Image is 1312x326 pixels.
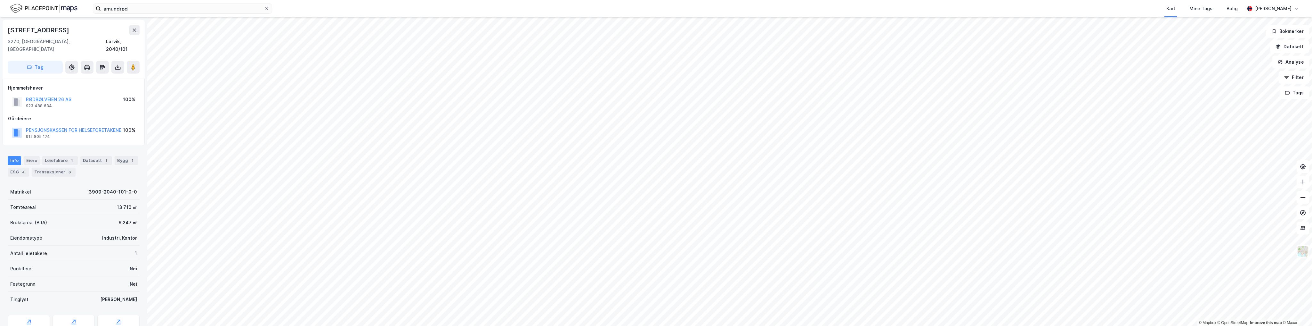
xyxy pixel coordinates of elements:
div: [PERSON_NAME] [100,296,137,303]
button: Tags [1280,86,1309,99]
button: Datasett [1270,40,1309,53]
div: Industri, Kontor [102,234,137,242]
div: 6 247 ㎡ [118,219,137,227]
div: 1 [69,157,75,164]
div: 923 488 634 [26,103,52,108]
button: Bokmerker [1266,25,1309,38]
div: Bolig [1227,5,1238,12]
img: logo.f888ab2527a4732fd821a326f86c7f29.svg [10,3,77,14]
button: Tag [8,61,63,74]
div: Nei [130,265,137,273]
div: 912 805 174 [26,134,50,139]
div: 1 [135,250,137,257]
div: ESG [8,168,29,177]
div: Kart [1166,5,1175,12]
div: 1 [103,157,109,164]
div: Eiendomstype [10,234,42,242]
div: [PERSON_NAME] [1255,5,1292,12]
a: OpenStreetMap [1218,321,1249,325]
div: Matrikkel [10,188,31,196]
iframe: Chat Widget [1280,295,1312,326]
div: Larvik, 2040/101 [106,38,140,53]
div: 6 [67,169,73,175]
button: Analyse [1272,56,1309,68]
div: 3270, [GEOGRAPHIC_DATA], [GEOGRAPHIC_DATA] [8,38,106,53]
div: Transaksjoner [32,168,76,177]
div: Eiere [24,156,40,165]
a: Mapbox [1199,321,1216,325]
div: Antall leietakere [10,250,47,257]
div: 3909-2040-101-0-0 [89,188,137,196]
div: 13 710 ㎡ [117,203,137,211]
div: 4 [20,169,27,175]
div: Mine Tags [1189,5,1212,12]
div: Leietakere [42,156,78,165]
div: [STREET_ADDRESS] [8,25,70,35]
div: Tomteareal [10,203,36,211]
div: Bygg [115,156,138,165]
div: Hjemmelshaver [8,84,139,92]
div: 1 [129,157,136,164]
a: Improve this map [1250,321,1282,325]
div: Datasett [80,156,112,165]
div: 100% [123,96,135,103]
img: Z [1297,245,1309,257]
div: Nei [130,280,137,288]
div: Festegrunn [10,280,35,288]
div: Tinglyst [10,296,28,303]
div: Bruksareal (BRA) [10,219,47,227]
div: Info [8,156,21,165]
button: Filter [1279,71,1309,84]
div: Kontrollprogram for chat [1280,295,1312,326]
div: Punktleie [10,265,31,273]
div: Gårdeiere [8,115,139,123]
div: 100% [123,126,135,134]
input: Søk på adresse, matrikkel, gårdeiere, leietakere eller personer [101,4,264,13]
